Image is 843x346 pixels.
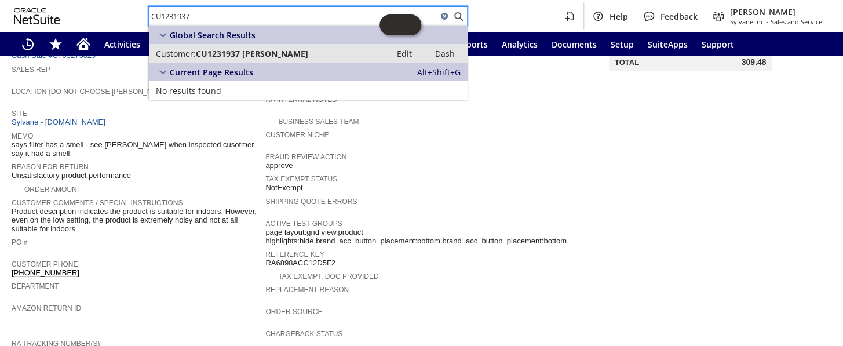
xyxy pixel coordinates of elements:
[12,163,89,171] a: Reason For Return
[12,238,27,246] a: PO #
[12,260,78,268] a: Customer Phone
[265,183,302,192] span: NotExempt
[278,118,359,126] a: Business Sales Team
[76,37,90,51] svg: Home
[170,67,253,78] span: Current Page Results
[42,32,70,56] div: Shortcuts
[379,14,421,35] iframe: Click here to launch Oracle Guided Learning Help Panel
[384,46,425,60] a: Edit:
[766,17,768,26] span: -
[615,58,639,67] a: Total
[12,199,183,207] a: Customer Comments / Special Instructions
[149,9,437,23] input: Search
[196,48,308,59] span: CU1231937 [PERSON_NAME]
[265,250,324,258] a: Reference Key
[12,110,27,118] a: Site
[12,207,260,234] span: Product description indicates the product is suitable for indoors. However, even on the low setti...
[552,39,597,50] span: Documents
[702,39,734,50] span: Support
[265,96,337,104] a: RA Internal Notes
[771,17,822,26] span: Sales and Service
[265,308,322,316] a: Order Source
[265,286,349,294] a: Replacement reason
[14,8,60,24] svg: logo
[265,330,342,338] a: Chargeback Status
[450,32,495,56] a: Reports
[156,85,221,96] span: No results found
[741,57,766,67] span: 309.48
[149,44,468,63] a: Customer:CU1231937 [PERSON_NAME]Edit: Dash:
[425,46,465,60] a: Dash:
[610,11,628,22] span: Help
[695,32,741,56] a: Support
[417,67,461,78] span: Alt+Shift+G
[457,39,488,50] span: Reports
[495,32,545,56] a: Analytics
[265,220,342,228] a: Active Test Groups
[730,17,764,26] span: Sylvane Inc
[641,32,695,56] a: SuiteApps
[12,140,260,158] span: says filter has a smell - see [PERSON_NAME] when inspected cusotmer say it had a smell
[156,48,196,59] span: Customer:
[70,32,97,56] a: Home
[12,65,50,74] a: Sales Rep
[12,304,81,312] a: Amazon Return ID
[502,39,538,50] span: Analytics
[400,14,421,35] span: Oracle Guided Learning Widget. To move around, please hold and drag
[265,198,357,206] a: Shipping Quote Errors
[265,161,293,170] span: approve
[149,81,468,100] a: No results found
[265,175,337,183] a: Tax Exempt Status
[12,51,96,60] a: Cash Sale #C709275829
[147,32,206,56] a: Warehouse
[12,268,79,277] a: [PHONE_NUMBER]
[660,11,698,22] span: Feedback
[604,32,641,56] a: Setup
[611,39,634,50] span: Setup
[14,32,42,56] a: Recent Records
[49,37,63,51] svg: Shortcuts
[265,258,335,268] span: RA6898ACC12D5F2
[648,39,688,50] span: SuiteApps
[12,132,33,140] a: Memo
[170,30,256,41] span: Global Search Results
[12,171,131,180] span: Unsatisfactory product performance
[12,118,108,126] a: Sylvane - [DOMAIN_NAME]
[265,153,346,161] a: Fraud Review Action
[12,88,196,96] a: Location (Do Not Choose [PERSON_NAME] or HQ)
[104,39,140,50] span: Activities
[21,37,35,51] svg: Recent Records
[12,282,59,290] a: Department
[451,9,465,23] svg: Search
[265,228,567,246] span: page layout:grid view,product highlights:hide,brand_acc_button_placement:bottom,brand_acc_button_...
[265,131,329,139] a: Customer Niche
[278,272,378,281] a: Tax Exempt. Doc Provided
[97,32,147,56] a: Activities
[24,185,81,194] a: Order Amount
[545,32,604,56] a: Documents
[730,6,822,17] span: [PERSON_NAME]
